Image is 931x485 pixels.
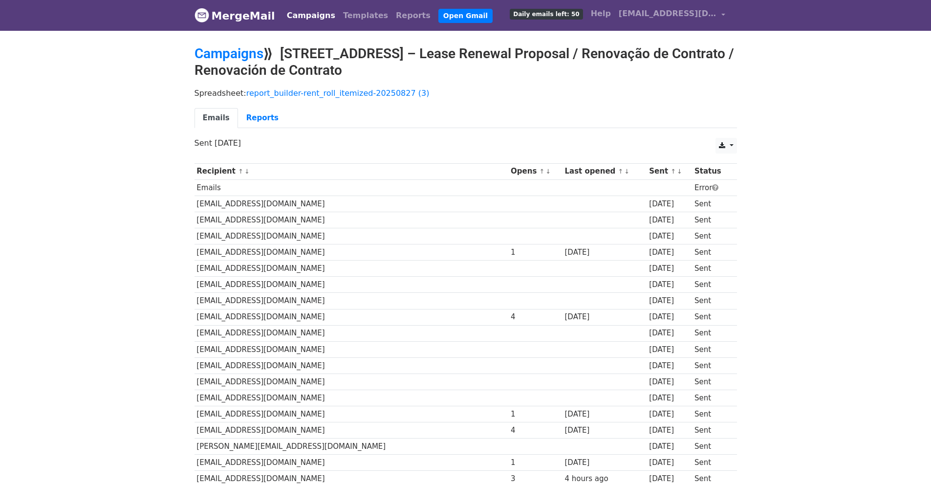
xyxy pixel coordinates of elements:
div: 4 hours ago [565,473,645,485]
a: MergeMail [195,5,275,26]
td: [EMAIL_ADDRESS][DOMAIN_NAME] [195,341,509,357]
a: Reports [392,6,434,25]
div: [DATE] [649,198,690,210]
a: ↑ [671,168,676,175]
td: Sent [692,196,731,212]
div: 1 [511,457,560,468]
a: ↑ [618,168,624,175]
td: Sent [692,422,731,439]
div: [DATE] [649,311,690,323]
td: Error [692,179,731,196]
td: Sent [692,261,731,277]
a: Emails [195,108,238,128]
td: Sent [692,325,731,341]
td: [EMAIL_ADDRESS][DOMAIN_NAME] [195,228,509,244]
a: [EMAIL_ADDRESS][DOMAIN_NAME] [615,4,729,27]
div: [DATE] [649,344,690,355]
td: Sent [692,212,731,228]
a: Campaigns [195,45,263,62]
a: Reports [238,108,287,128]
td: [EMAIL_ADDRESS][DOMAIN_NAME] [195,406,509,422]
td: Sent [692,228,731,244]
td: Sent [692,244,731,261]
td: [EMAIL_ADDRESS][DOMAIN_NAME] [195,261,509,277]
td: [EMAIL_ADDRESS][DOMAIN_NAME] [195,212,509,228]
td: [EMAIL_ADDRESS][DOMAIN_NAME] [195,196,509,212]
td: [EMAIL_ADDRESS][DOMAIN_NAME] [195,325,509,341]
div: [DATE] [565,409,645,420]
div: [DATE] [649,215,690,226]
div: [DATE] [565,247,645,258]
a: ↓ [244,168,250,175]
h2: ⟫ [STREET_ADDRESS] – Lease Renewal Proposal / Renovação de Contrato / Renovación de Contrato [195,45,737,78]
a: Help [587,4,615,23]
a: ↑ [238,168,243,175]
td: Sent [692,357,731,374]
th: Recipient [195,163,509,179]
td: Sent [692,439,731,455]
div: [DATE] [649,473,690,485]
td: [EMAIL_ADDRESS][DOMAIN_NAME] [195,244,509,261]
td: [PERSON_NAME][EMAIL_ADDRESS][DOMAIN_NAME] [195,439,509,455]
span: [EMAIL_ADDRESS][DOMAIN_NAME] [619,8,716,20]
th: Sent [647,163,692,179]
div: [DATE] [649,457,690,468]
td: [EMAIL_ADDRESS][DOMAIN_NAME] [195,277,509,293]
img: MergeMail logo [195,8,209,22]
div: 1 [511,247,560,258]
div: [DATE] [649,263,690,274]
span: Daily emails left: 50 [510,9,583,20]
div: [DATE] [649,295,690,307]
p: Spreadsheet: [195,88,737,98]
div: [DATE] [649,441,690,452]
a: Daily emails left: 50 [506,4,586,23]
div: [DATE] [649,393,690,404]
td: Sent [692,293,731,309]
th: Status [692,163,731,179]
div: 1 [511,409,560,420]
div: [DATE] [565,311,645,323]
div: 3 [511,473,560,485]
td: [EMAIL_ADDRESS][DOMAIN_NAME] [195,357,509,374]
div: [DATE] [565,425,645,436]
th: Last opened [563,163,647,179]
a: ↓ [624,168,629,175]
div: [DATE] [649,279,690,290]
td: [EMAIL_ADDRESS][DOMAIN_NAME] [195,422,509,439]
div: [DATE] [649,425,690,436]
div: [DATE] [649,328,690,339]
div: [DATE] [649,409,690,420]
div: [DATE] [649,376,690,388]
a: report_builder-rent_roll_itemized-20250827 (3) [246,88,430,98]
a: Templates [339,6,392,25]
a: ↓ [545,168,551,175]
td: [EMAIL_ADDRESS][DOMAIN_NAME] [195,455,509,471]
p: Sent [DATE] [195,138,737,148]
div: 4 [511,311,560,323]
td: [EMAIL_ADDRESS][DOMAIN_NAME] [195,390,509,406]
div: [DATE] [649,247,690,258]
div: [DATE] [565,457,645,468]
a: Campaigns [283,6,339,25]
td: Sent [692,390,731,406]
td: [EMAIL_ADDRESS][DOMAIN_NAME] [195,293,509,309]
td: Sent [692,406,731,422]
a: ↓ [677,168,682,175]
td: Emails [195,179,509,196]
td: Sent [692,341,731,357]
th: Opens [508,163,562,179]
td: Sent [692,277,731,293]
td: Sent [692,309,731,325]
a: Open Gmail [438,9,493,23]
div: [DATE] [649,360,690,372]
div: 4 [511,425,560,436]
td: [EMAIL_ADDRESS][DOMAIN_NAME] [195,309,509,325]
a: ↑ [540,168,545,175]
td: Sent [692,374,731,390]
td: Sent [692,455,731,471]
td: [EMAIL_ADDRESS][DOMAIN_NAME] [195,374,509,390]
div: [DATE] [649,231,690,242]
